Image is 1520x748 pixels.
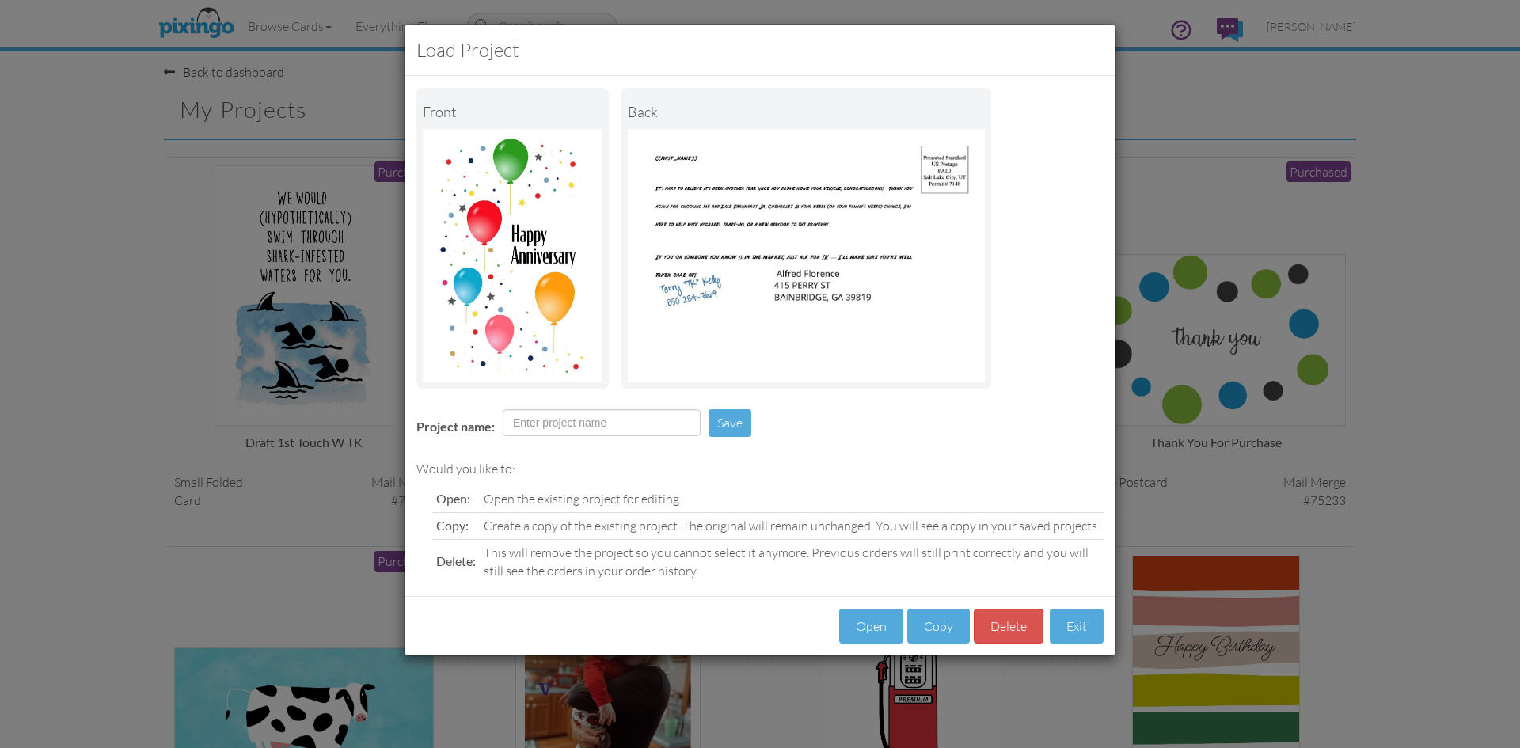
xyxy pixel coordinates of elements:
button: Exit [1050,609,1104,644]
h3: Load Project [416,36,1104,63]
button: Open [839,609,903,644]
span: Copy: [436,518,469,533]
label: Project name: [416,418,495,436]
img: Landscape Image [423,129,602,382]
span: Open: [436,491,470,506]
td: Open the existing project for editing [480,486,1104,512]
div: back [628,94,986,129]
button: Delete [974,609,1043,644]
td: This will remove the project so you cannot select it anymore. Previous orders will still print co... [480,539,1104,583]
td: Create a copy of the existing project. The original will remain unchanged. You will see a copy in... [480,512,1104,539]
div: Front [423,94,602,129]
button: Save [709,409,751,437]
div: Would you like to: [416,460,1104,478]
img: Portrait Image [628,129,986,382]
input: Enter project name [503,409,701,436]
span: Delete: [436,553,476,568]
button: Copy [907,609,970,644]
